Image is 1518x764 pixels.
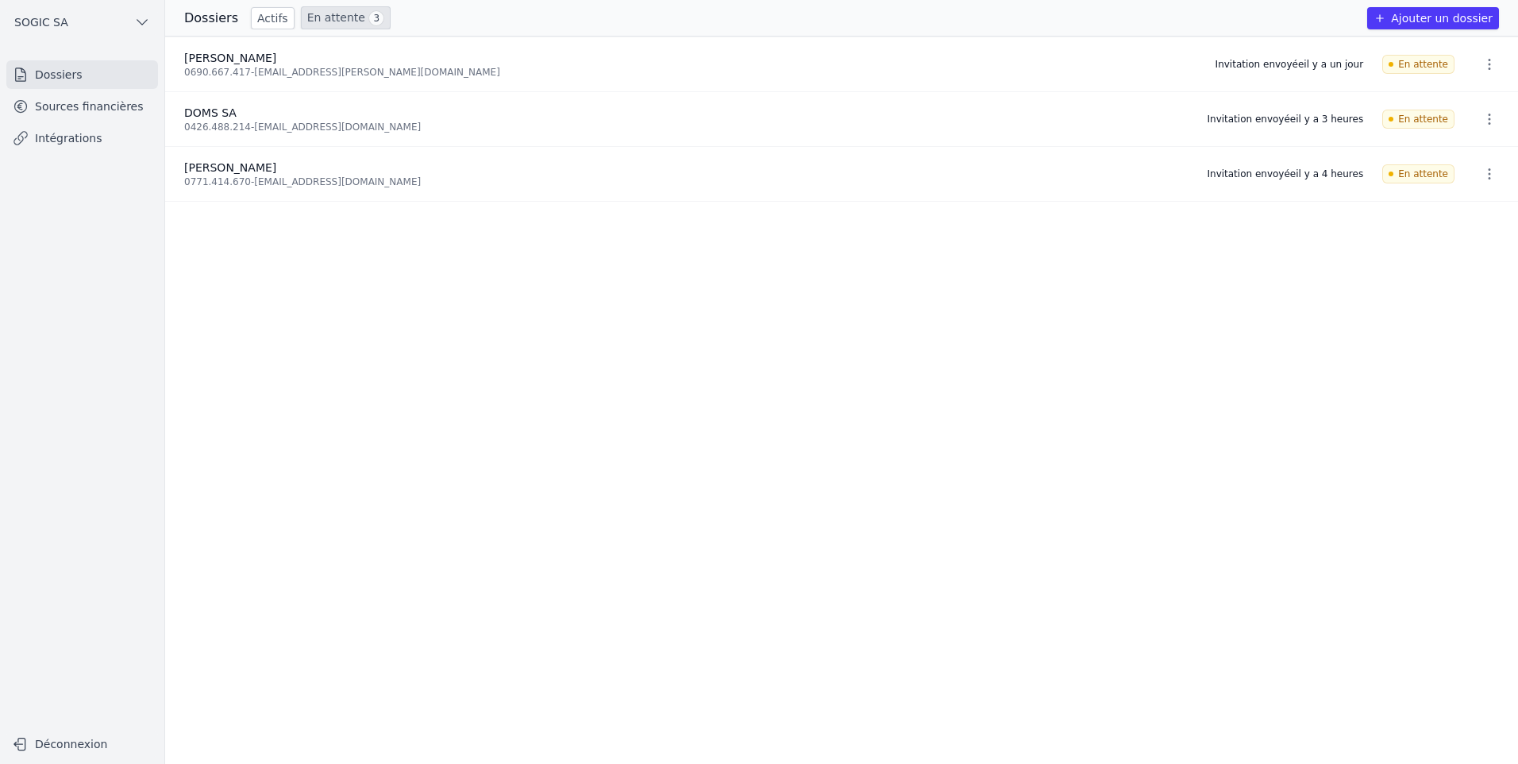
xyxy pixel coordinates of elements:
[6,731,158,757] button: Déconnexion
[184,52,276,64] span: [PERSON_NAME]
[1367,7,1499,29] button: Ajouter un dossier
[14,14,68,30] span: SOGIC SA
[1207,113,1363,125] div: Invitation envoyée il y a 3 heures
[6,10,158,35] button: SOGIC SA
[1382,55,1454,74] span: En attente
[1382,110,1454,129] span: En attente
[301,6,391,29] a: En attente 3
[6,92,158,121] a: Sources financières
[6,124,158,152] a: Intégrations
[184,106,237,119] span: DOMS SA
[184,9,238,28] h3: Dossiers
[184,66,1196,79] div: 0690.667.417 - [EMAIL_ADDRESS][PERSON_NAME][DOMAIN_NAME]
[184,121,1188,133] div: 0426.488.214 - [EMAIL_ADDRESS][DOMAIN_NAME]
[1207,168,1363,180] div: Invitation envoyée il y a 4 heures
[6,60,158,89] a: Dossiers
[368,10,384,26] span: 3
[1216,58,1364,71] div: Invitation envoyée il y a un jour
[1382,164,1454,183] span: En attente
[184,176,1188,188] div: 0771.414.670 - [EMAIL_ADDRESS][DOMAIN_NAME]
[251,7,295,29] a: Actifs
[184,161,276,174] span: [PERSON_NAME]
